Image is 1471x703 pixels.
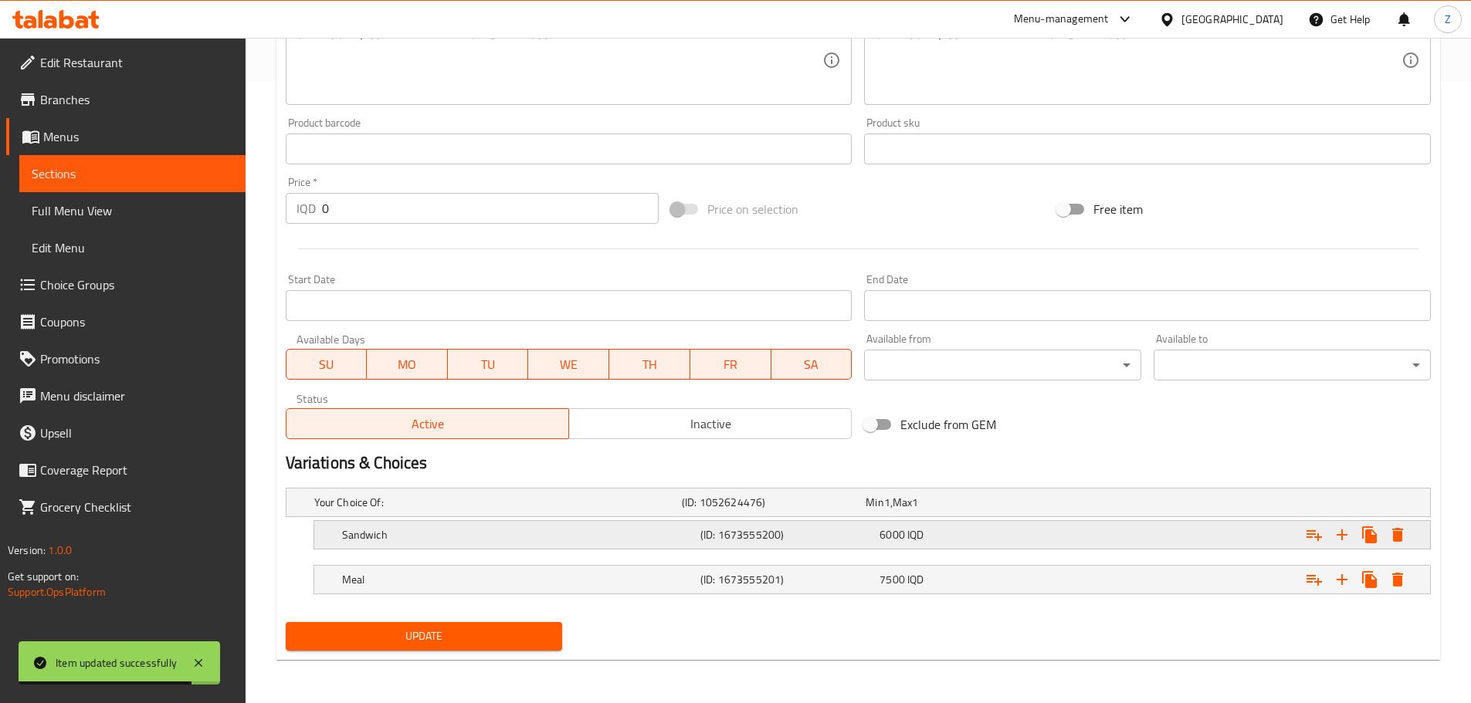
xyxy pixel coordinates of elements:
div: ​ [864,350,1141,380]
span: Edit Restaurant [40,53,233,72]
span: Promotions [40,350,233,368]
span: IQD [907,525,924,545]
span: TU [454,353,523,376]
h5: (ID: 1052624476) [682,495,859,510]
div: Menu-management [1014,10,1109,29]
button: Inactive [568,408,852,439]
span: Sections [32,164,233,183]
span: Active [293,413,563,435]
span: Edit Menu [32,238,233,257]
a: Choice Groups [6,266,246,303]
button: TH [609,349,690,380]
span: Upsell [40,424,233,442]
span: TH [615,353,684,376]
span: Z [1445,11,1451,28]
span: IQD [907,569,924,590]
div: , [866,495,1043,510]
button: Delete Sandwich [1384,521,1412,549]
span: Price on selection [707,200,798,218]
a: Branches [6,81,246,118]
a: Full Menu View [19,192,246,229]
input: Please enter product sku [864,134,1431,164]
span: Get support on: [8,566,79,586]
span: MO [373,353,442,376]
input: Please enter price [322,193,659,224]
span: 7500 [880,569,905,590]
button: Update [286,622,563,651]
button: Delete Meal [1384,566,1412,593]
a: Promotions [6,340,246,377]
h5: Your Choice Of: [314,495,676,510]
h5: (ID: 1673555200) [700,527,873,542]
span: Coupons [40,313,233,331]
a: Coupons [6,303,246,340]
span: Free item [1093,200,1143,218]
h5: Meal [342,572,694,587]
span: Update [298,627,551,646]
a: Grocery Checklist [6,488,246,526]
a: Menus [6,118,246,155]
div: Expand [314,521,1430,549]
textarea: سەموون، فیلێتی مریشک، تەماتە، کاهوو، پەنیر و سۆس [875,24,1402,97]
span: SU [293,353,361,376]
span: Grocery Checklist [40,498,233,516]
button: Clone new choice [1356,521,1384,549]
div: [GEOGRAPHIC_DATA] [1181,11,1283,28]
button: SU [286,349,368,380]
span: Inactive [575,413,846,435]
span: Exclude from GEM [900,415,996,434]
a: Edit Restaurant [6,44,246,81]
span: FR [697,353,765,376]
span: 1 [912,492,918,512]
div: Expand [314,566,1430,593]
div: ​ [1154,350,1431,380]
span: Choice Groups [40,275,233,294]
a: Support.OpsPlatform [8,582,106,602]
a: Coverage Report [6,451,246,488]
span: 1 [884,492,890,512]
button: Add choice group [1300,521,1328,549]
button: SA [771,349,852,380]
p: IQD [297,199,316,218]
span: Menu disclaimer [40,387,233,405]
span: Menus [43,127,233,146]
a: Edit Menu [19,229,246,266]
button: TU [448,349,529,380]
button: MO [367,349,448,380]
textarea: سەموون، فیلێتی مریشک، تەماتە، کاهوو، پەنیر و سۆس [297,24,823,97]
h2: Variations & Choices [286,451,1431,475]
button: WE [528,349,609,380]
button: Add new choice [1328,521,1356,549]
span: 1.0.0 [48,540,72,560]
a: Menu disclaimer [6,377,246,414]
a: Sections [19,155,246,192]
span: Full Menu View [32,201,233,220]
span: Branches [40,90,233,109]
button: Add new choice [1328,566,1356,593]
span: SA [778,353,846,376]
span: 6000 [880,525,905,545]
input: Please enter product barcode [286,134,852,164]
div: Expand [286,488,1430,516]
a: Upsell [6,414,246,451]
span: Max [893,492,912,512]
span: Version: [8,540,46,560]
span: Min [866,492,883,512]
div: Item updated successfully [56,654,177,671]
button: Add choice group [1300,566,1328,593]
span: Coverage Report [40,461,233,479]
button: Clone new choice [1356,566,1384,593]
h5: Sandwich [342,527,694,542]
h5: (ID: 1673555201) [700,572,873,587]
button: Active [286,408,569,439]
span: WE [534,353,603,376]
button: FR [690,349,771,380]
